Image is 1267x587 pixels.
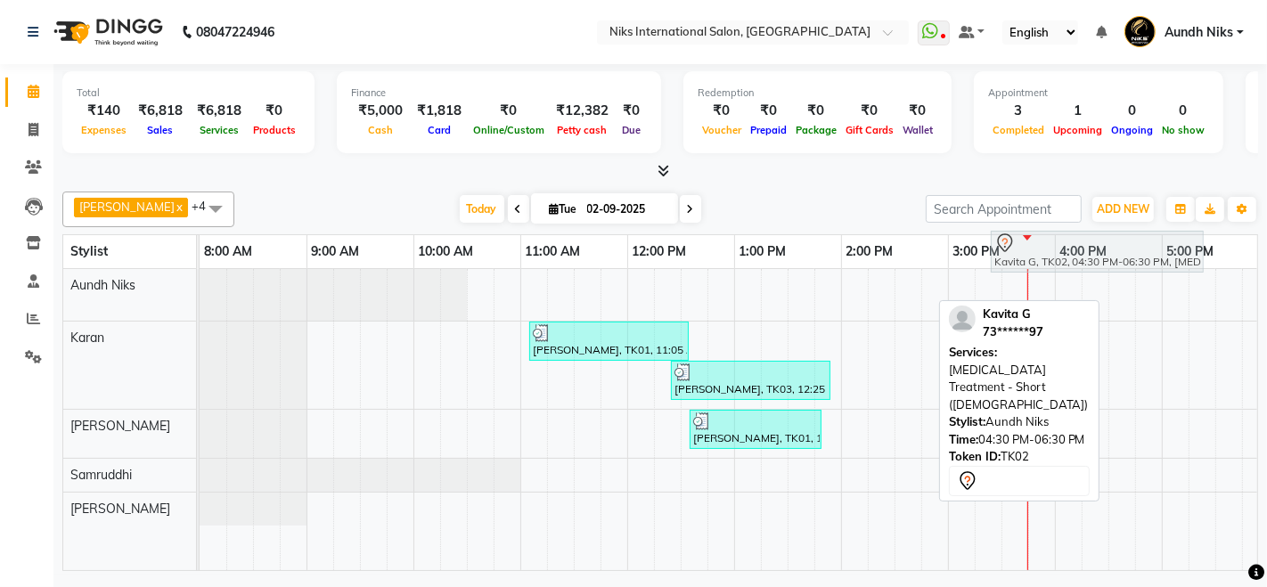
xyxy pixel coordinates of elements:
[949,413,1090,431] div: Aundh Niks
[949,306,976,332] img: profile
[791,124,841,136] span: Package
[949,432,978,446] span: Time:
[307,239,364,265] a: 9:00 AM
[200,239,257,265] a: 8:00 AM
[249,101,300,121] div: ₹0
[949,345,997,359] span: Services:
[949,448,1090,466] div: TK02
[175,200,183,214] a: x
[70,467,132,483] span: Samruddhi
[77,124,131,136] span: Expenses
[1092,197,1154,222] button: ADD NEW
[410,101,469,121] div: ₹1,818
[1097,202,1149,216] span: ADD NEW
[949,431,1090,449] div: 04:30 PM-06:30 PM
[70,243,108,259] span: Stylist
[249,124,300,136] span: Products
[746,101,791,121] div: ₹0
[553,124,612,136] span: Petty cash
[617,124,645,136] span: Due
[988,101,1049,121] div: 3
[364,124,397,136] span: Cash
[949,239,1005,265] a: 3:00 PM
[351,101,410,121] div: ₹5,000
[45,7,168,57] img: logo
[70,330,104,346] span: Karan
[1157,101,1209,121] div: 0
[351,86,647,101] div: Finance
[841,101,898,121] div: ₹0
[898,124,937,136] span: Wallet
[70,501,170,517] span: [PERSON_NAME]
[143,124,178,136] span: Sales
[983,306,1031,321] span: Kavita G
[469,124,549,136] span: Online/Custom
[192,199,219,213] span: +4
[460,195,504,223] span: Today
[993,232,1202,270] div: Kavita G, TK02, 04:30 PM-06:30 PM, [MEDICAL_DATA] Treatment - Short ([DEMOGRAPHIC_DATA])
[735,239,791,265] a: 1:00 PM
[1107,124,1157,136] span: Ongoing
[841,124,898,136] span: Gift Cards
[691,412,820,446] div: [PERSON_NAME], TK01, 12:35 PM-01:50 PM, Liposoluble Wax - Full Arms ([DEMOGRAPHIC_DATA]) (₹499),L...
[628,239,691,265] a: 12:00 PM
[79,200,175,214] span: [PERSON_NAME]
[1165,23,1233,42] span: Aundh Niks
[698,101,746,121] div: ₹0
[616,101,647,121] div: ₹0
[949,449,1001,463] span: Token ID:
[949,414,985,428] span: Stylist:
[77,86,300,101] div: Total
[190,101,249,121] div: ₹6,818
[131,101,190,121] div: ₹6,818
[673,363,829,397] div: [PERSON_NAME], TK03, 12:25 PM-01:55 PM, Root Touch Up (Up To 1.5 Inch) - [MEDICAL_DATA] Free Colo...
[521,239,585,265] a: 11:00 AM
[698,124,746,136] span: Voucher
[746,124,791,136] span: Prepaid
[545,202,582,216] span: Tue
[791,101,841,121] div: ₹0
[698,86,937,101] div: Redemption
[77,101,131,121] div: ₹140
[842,239,898,265] a: 2:00 PM
[1049,101,1107,121] div: 1
[70,277,135,293] span: Aundh Niks
[949,363,1089,412] span: [MEDICAL_DATA] Treatment - Short ([DEMOGRAPHIC_DATA])
[70,418,170,434] span: [PERSON_NAME]
[1107,101,1157,121] div: 0
[898,101,937,121] div: ₹0
[414,239,478,265] a: 10:00 AM
[549,101,616,121] div: ₹12,382
[1049,124,1107,136] span: Upcoming
[988,124,1049,136] span: Completed
[988,86,1209,101] div: Appointment
[582,196,671,223] input: 2025-09-02
[423,124,455,136] span: Card
[196,7,274,57] b: 08047224946
[926,195,1082,223] input: Search Appointment
[469,101,549,121] div: ₹0
[1124,16,1156,47] img: Aundh Niks
[195,124,243,136] span: Services
[531,324,687,358] div: [PERSON_NAME], TK01, 11:05 AM-12:35 PM, Global Pre Lightning - Long ([DEMOGRAPHIC_DATA]) (₹3999)
[1157,124,1209,136] span: No show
